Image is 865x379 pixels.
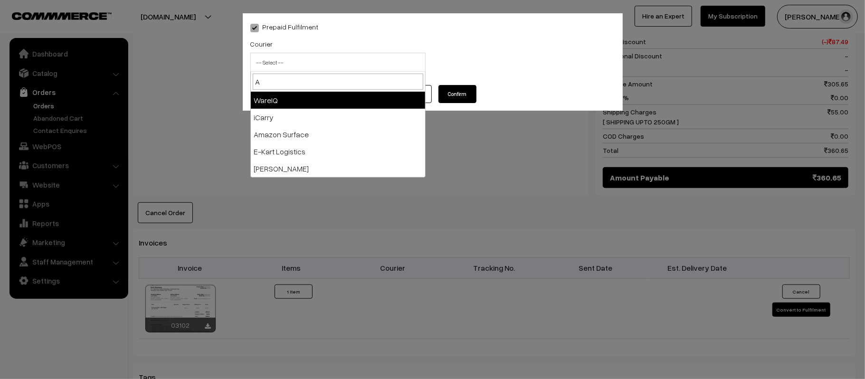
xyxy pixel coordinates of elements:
[251,160,425,177] li: [PERSON_NAME]
[250,39,273,49] label: Courier
[251,92,425,109] li: WareIQ
[251,126,425,143] li: Amazon Surface
[250,22,319,32] label: Prepaid Fulfilment
[250,53,426,72] span: -- Select --
[438,85,476,103] button: Confirm
[251,54,425,71] span: -- Select --
[251,109,425,126] li: iCarry
[251,143,425,160] li: E-Kart Logistics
